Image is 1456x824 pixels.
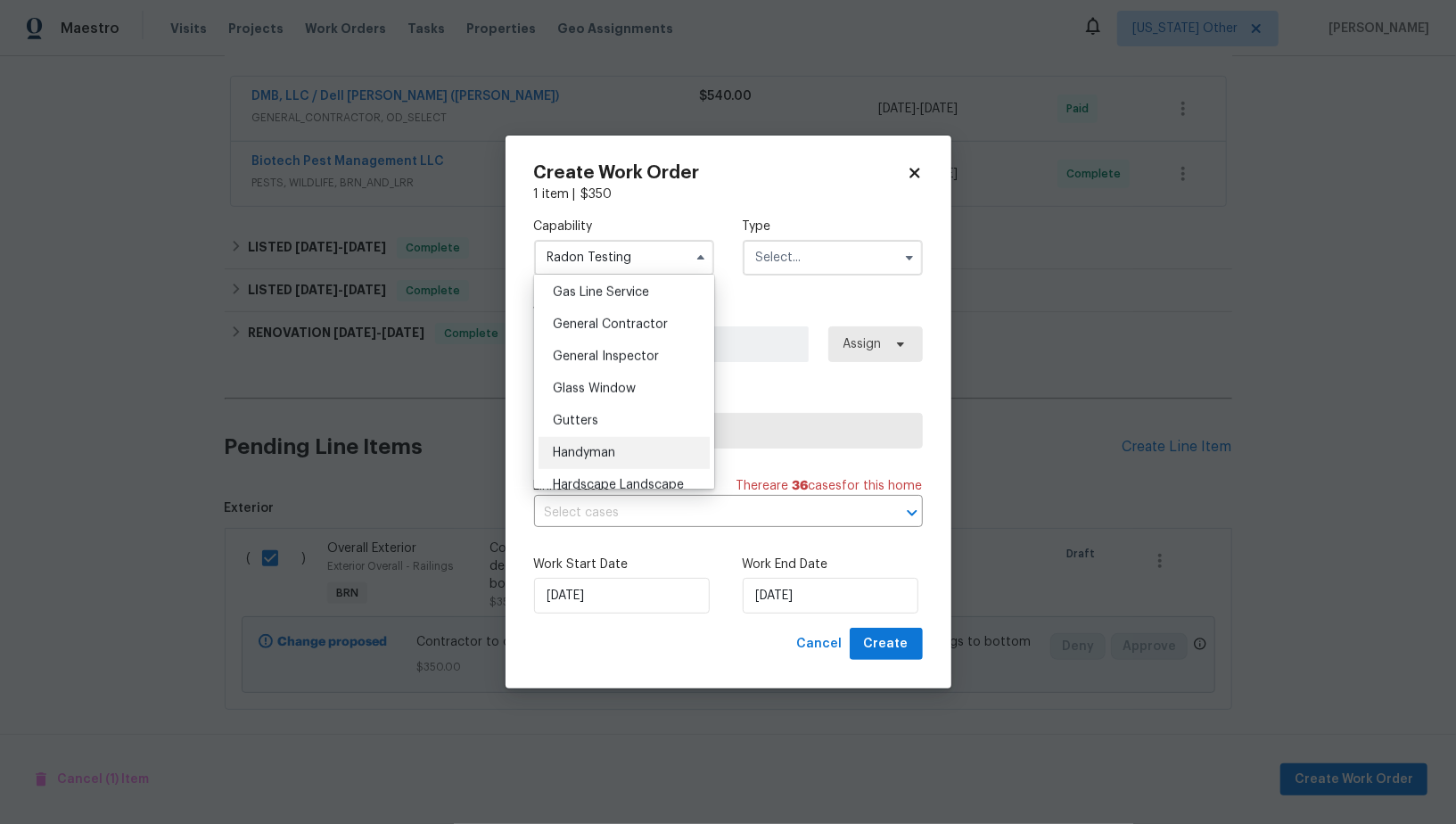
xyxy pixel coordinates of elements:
label: Type [743,218,923,235]
span: Create [864,633,909,655]
label: Work End Date [743,556,923,573]
button: Create [850,628,923,661]
span: Handyman [553,447,615,459]
span: Hardscape Landscape [553,479,684,491]
input: Select cases [534,499,873,527]
span: General Inspector [553,350,659,363]
span: There are case s for this home [736,477,923,495]
span: Gutters [553,415,598,427]
label: Work Start Date [534,556,714,573]
button: Open [900,500,925,525]
span: General Contractor [553,318,668,331]
input: M/D/YYYY [743,578,918,614]
span: Select trade partner [549,422,908,440]
span: Assign [843,335,882,353]
div: 1 item | [534,185,923,203]
span: Glass Window [553,383,636,395]
span: 36 [793,480,809,492]
label: Work Order Manager [534,304,923,322]
label: Capability [534,218,714,235]
input: Select... [743,240,923,276]
label: Trade Partner [534,391,923,408]
span: $ 350 [581,188,613,201]
button: Hide options [690,247,712,268]
input: Select... [534,240,714,276]
h2: Create Work Order [534,164,907,182]
span: Cancel [797,633,843,655]
button: Show options [899,247,920,268]
input: M/D/YYYY [534,578,710,614]
button: Cancel [790,628,850,661]
span: Gas Line Service [553,286,649,299]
